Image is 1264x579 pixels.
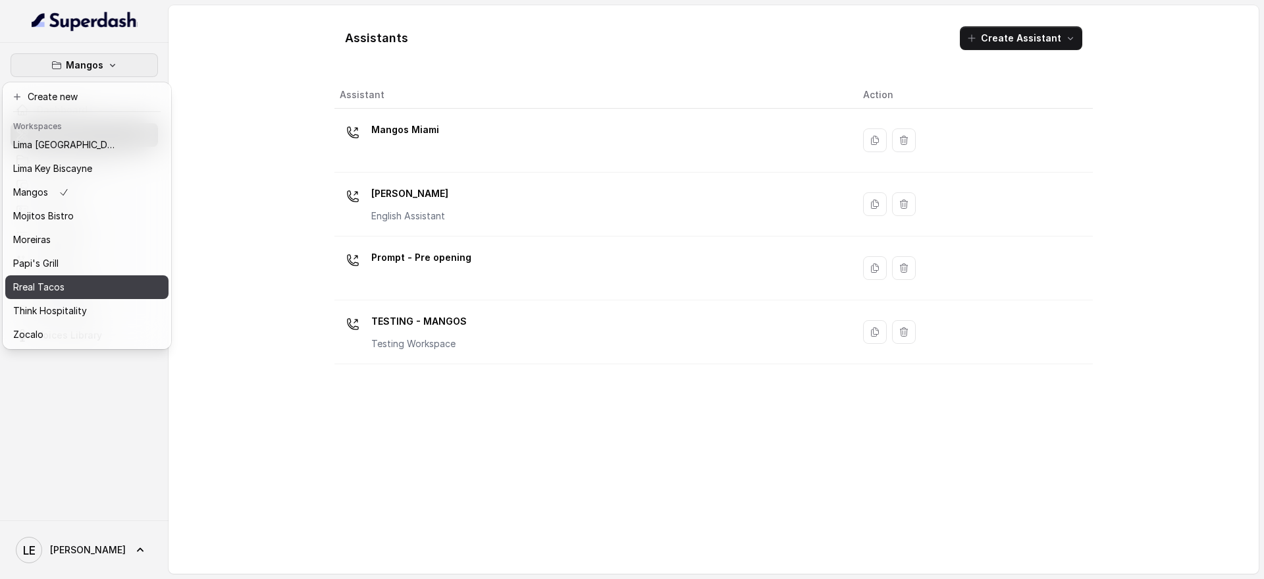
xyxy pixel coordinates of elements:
button: Create new [5,85,169,109]
button: Mangos [11,53,158,77]
p: Moreiras [13,232,51,248]
p: Think Hospitality [13,303,87,319]
p: Rreal Tacos [13,279,65,295]
p: Mojitos Bistro [13,208,74,224]
p: Papi's Grill [13,256,59,271]
p: Lima [GEOGRAPHIC_DATA] [13,137,118,153]
p: Zocalo [13,327,43,343]
p: Mangos [13,184,48,200]
p: Mangos [66,57,103,73]
div: Mangos [3,82,171,349]
p: Lima Key Biscayne [13,161,92,177]
header: Workspaces [5,115,169,136]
